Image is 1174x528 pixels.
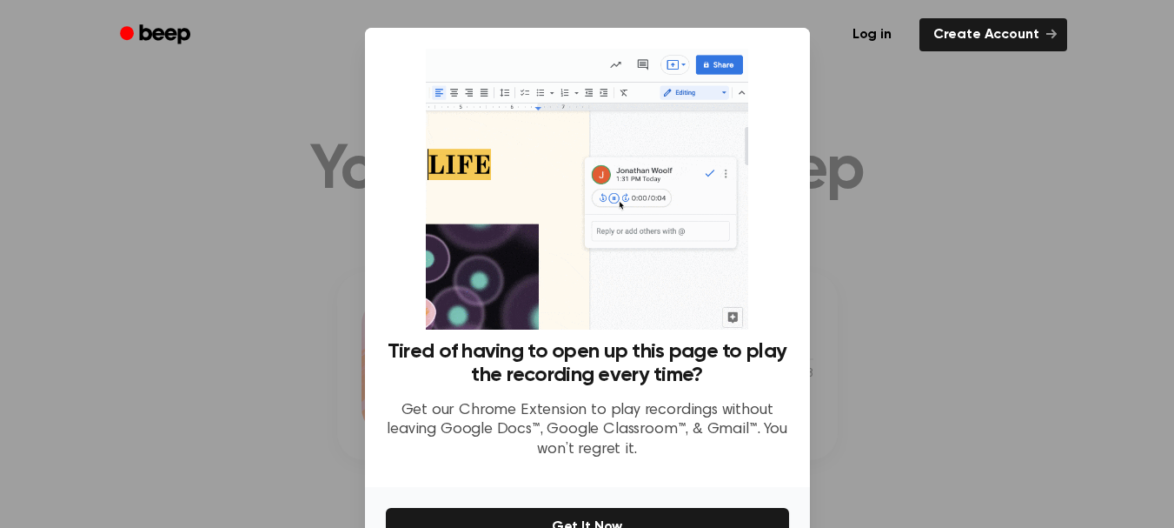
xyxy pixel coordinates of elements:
h3: Tired of having to open up this page to play the recording every time? [386,340,789,387]
a: Beep [108,18,206,52]
a: Create Account [919,18,1067,51]
a: Log in [835,15,909,55]
img: Beep extension in action [426,49,748,330]
p: Get our Chrome Extension to play recordings without leaving Google Docs™, Google Classroom™, & Gm... [386,401,789,460]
